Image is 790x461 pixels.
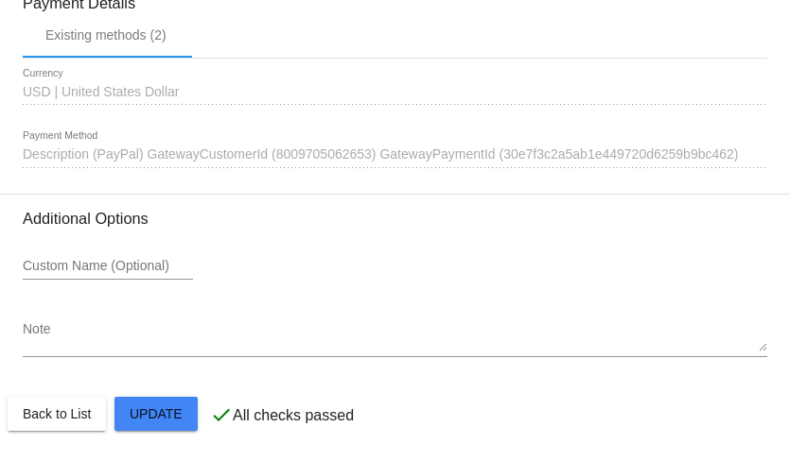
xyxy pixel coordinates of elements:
div: Existing methods (2) [45,27,167,43]
span: Back to List [23,406,91,421]
button: Back to List [8,397,106,431]
p: All checks passed [233,407,354,424]
button: Update [114,397,198,431]
span: Update [130,406,183,421]
h3: Additional Options [23,210,767,228]
input: Custom Name (Optional) [23,259,193,274]
span: Description (PayPal) GatewayCustomerId (8009705062653) GatewayPaymentId (30e7f3c2a5ab1e449720d625... [23,146,739,162]
span: USD | United States Dollar [23,84,179,99]
mat-icon: check [210,403,233,426]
